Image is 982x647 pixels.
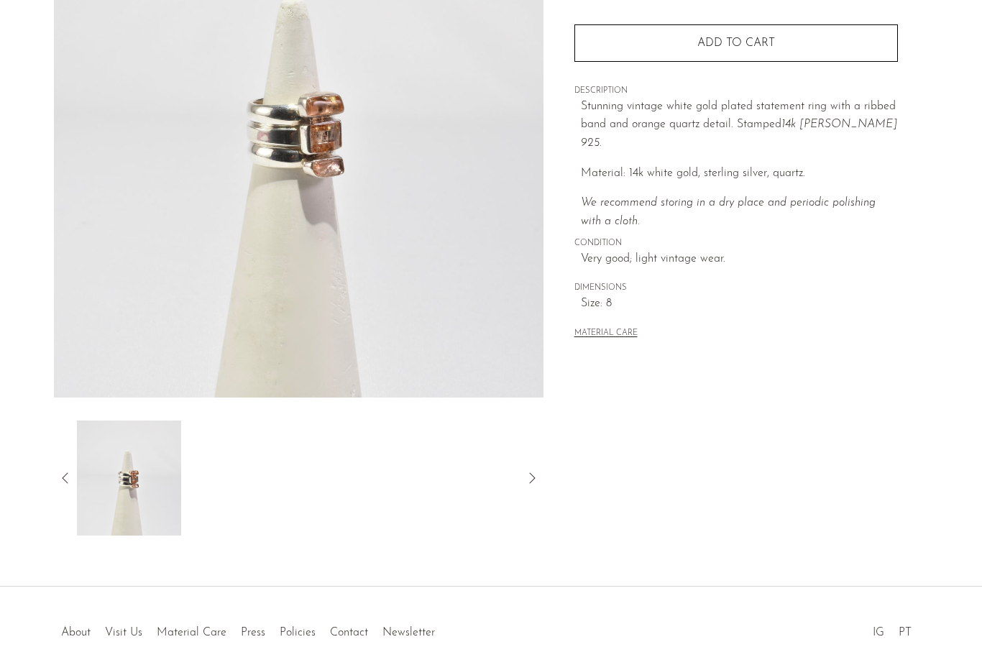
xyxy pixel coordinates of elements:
a: Policies [280,627,316,638]
a: Contact [330,627,368,638]
p: Material: 14k white gold, sterling silver, quartz. [581,165,898,183]
button: Add to cart [574,24,898,62]
span: Size: 8 [581,295,898,313]
button: MATERIAL CARE [574,329,638,339]
a: Press [241,627,265,638]
span: DESCRIPTION [574,85,898,98]
a: PT [899,627,912,638]
img: Orange Quartz Ring [77,421,181,536]
ul: Quick links [54,615,442,643]
a: Material Care [157,627,226,638]
a: About [61,627,91,638]
p: Stunning vintage white gold plated statement ring with a ribbed band and orange quartz detail. St... [581,98,898,153]
ul: Social Medias [866,615,919,643]
a: IG [873,627,884,638]
span: Very good; light vintage wear. [581,250,898,269]
span: DIMENSIONS [574,282,898,295]
span: Add to cart [697,37,775,49]
i: We recommend storing in a dry place and periodic polishing with a cloth. [581,197,876,227]
a: Visit Us [105,627,142,638]
span: CONDITION [574,237,898,250]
